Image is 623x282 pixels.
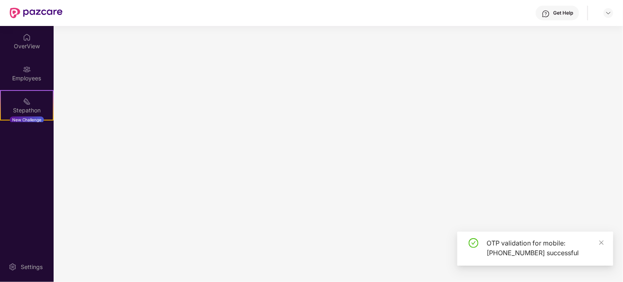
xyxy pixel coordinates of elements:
[487,238,604,258] div: OTP validation for mobile: [PHONE_NUMBER] successful
[605,10,612,16] img: svg+xml;base64,PHN2ZyBpZD0iRHJvcGRvd24tMzJ4MzIiIHhtbG5zPSJodHRwOi8vd3d3LnczLm9yZy8yMDAwL3N2ZyIgd2...
[469,238,478,248] span: check-circle
[599,240,604,245] span: close
[10,8,63,18] img: New Pazcare Logo
[23,65,31,73] img: svg+xml;base64,PHN2ZyBpZD0iRW1wbG95ZWVzIiB4bWxucz0iaHR0cDovL3d3dy53My5vcmcvMjAwMC9zdmciIHdpZHRoPS...
[9,263,17,271] img: svg+xml;base64,PHN2ZyBpZD0iU2V0dGluZy0yMHgyMCIgeG1sbnM9Imh0dHA6Ly93d3cudzMub3JnLzIwMDAvc3ZnIiB3aW...
[23,33,31,41] img: svg+xml;base64,PHN2ZyBpZD0iSG9tZSIgeG1sbnM9Imh0dHA6Ly93d3cudzMub3JnLzIwMDAvc3ZnIiB3aWR0aD0iMjAiIG...
[18,263,45,271] div: Settings
[23,97,31,105] img: svg+xml;base64,PHN2ZyB4bWxucz0iaHR0cDovL3d3dy53My5vcmcvMjAwMC9zdmciIHdpZHRoPSIyMSIgaGVpZ2h0PSIyMC...
[10,116,44,123] div: New Challenge
[542,10,550,18] img: svg+xml;base64,PHN2ZyBpZD0iSGVscC0zMngzMiIgeG1sbnM9Imh0dHA6Ly93d3cudzMub3JnLzIwMDAvc3ZnIiB3aWR0aD...
[553,10,573,16] div: Get Help
[1,106,53,114] div: Stepathon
